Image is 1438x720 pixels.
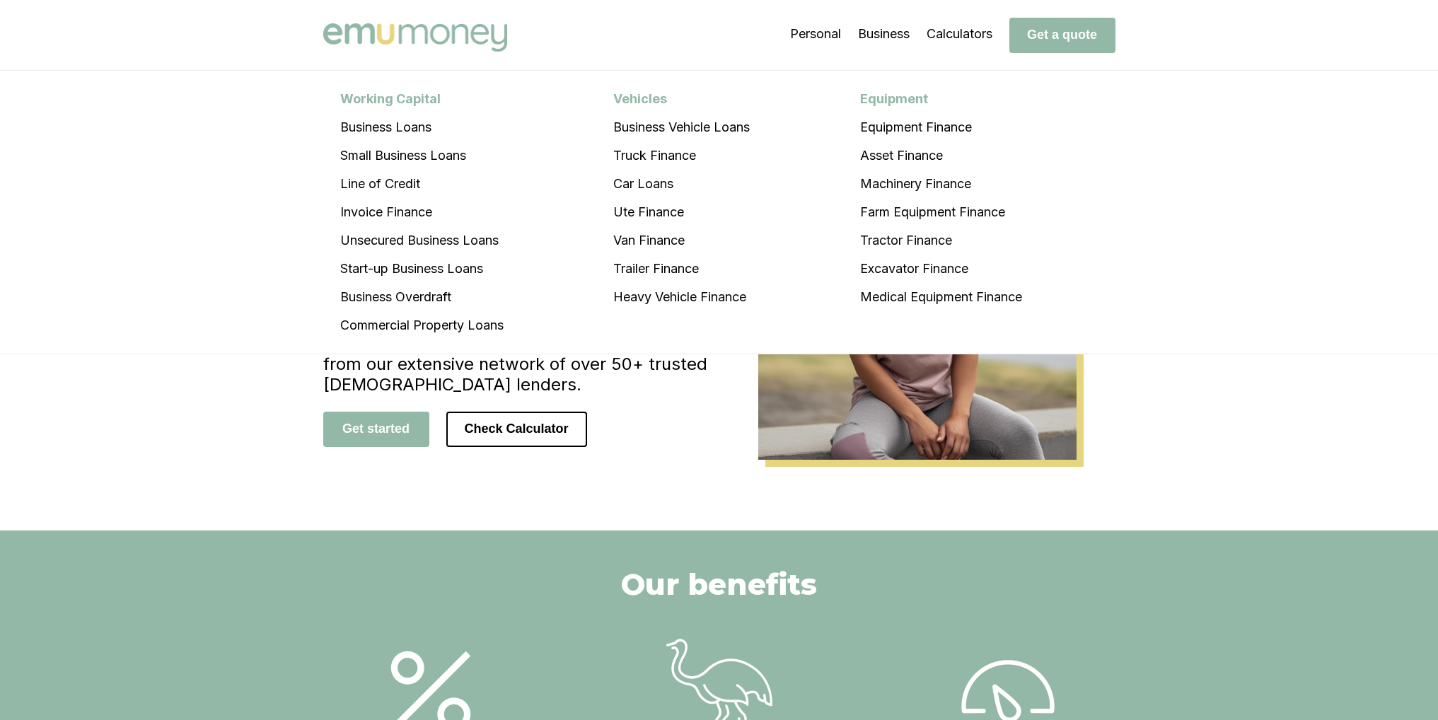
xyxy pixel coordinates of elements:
[843,198,1039,226] a: Farm Equipment Finance
[843,113,1039,141] a: Equipment Finance
[596,255,767,283] a: Trailer Finance
[323,198,521,226] a: Invoice Finance
[843,226,1039,255] a: Tractor Finance
[843,283,1039,311] a: Medical Equipment Finance
[323,412,429,447] button: Get started
[596,85,767,113] div: Vehicles
[596,198,767,226] a: Ute Finance
[323,255,521,283] a: Start-up Business Loans
[323,421,429,436] a: Get started
[621,566,817,603] h2: Our benefits
[446,421,587,436] a: Check Calculator
[596,141,767,170] a: Truck Finance
[596,170,767,198] a: Car Loans
[323,85,521,113] div: Working Capital
[843,141,1039,170] a: Asset Finance
[323,226,521,255] a: Unsecured Business Loans
[446,412,587,447] button: Check Calculator
[596,113,767,141] a: Business Vehicle Loans
[323,113,521,141] a: Business Loans
[596,283,767,311] a: Heavy Vehicle Finance
[843,170,1039,198] a: Machinery Finance
[323,23,507,52] img: Emu Money logo
[323,283,521,311] a: Business Overdraft
[843,85,1039,113] div: Equipment
[323,141,521,170] a: Small Business Loans
[843,255,1039,283] a: Excavator Finance
[323,333,719,395] h4: Discover the perfect loan tailored to your needs from our extensive network of over 50+ trusted [...
[323,311,521,339] a: Commercial Property Loans
[1009,27,1115,42] a: Get a quote
[1009,18,1115,53] button: Get a quote
[596,226,767,255] a: Van Finance
[323,170,521,198] a: Line of Credit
